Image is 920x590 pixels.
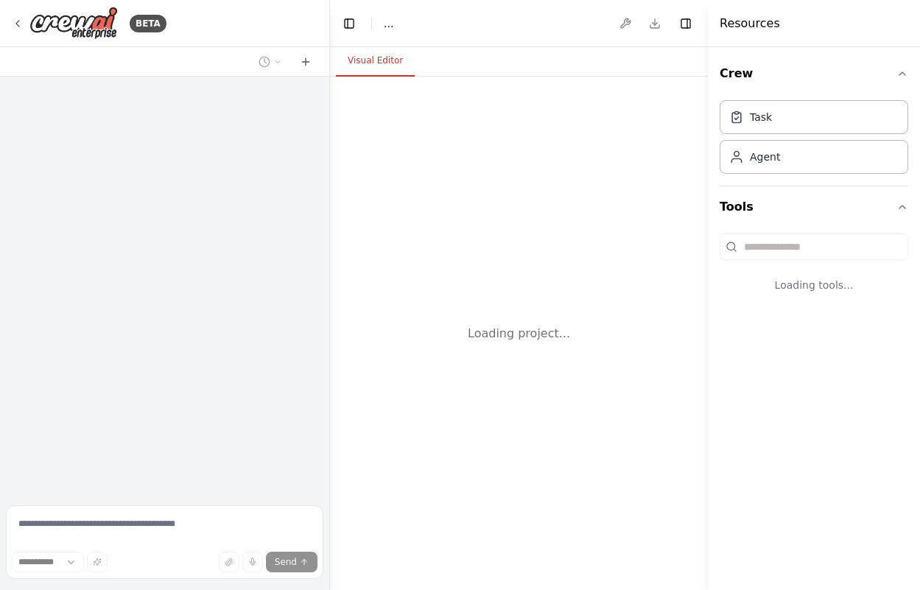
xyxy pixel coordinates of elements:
button: Switch to previous chat [253,53,288,71]
span: Send [275,556,297,568]
button: Tools [720,186,908,228]
img: Logo [29,7,118,40]
div: Loading project... [468,325,570,343]
div: Crew [720,94,908,186]
button: Send [266,552,317,572]
button: Click to speak your automation idea [242,552,263,572]
button: Improve this prompt [87,552,108,572]
button: Hide right sidebar [675,13,696,34]
button: Start a new chat [294,53,317,71]
button: Crew [720,53,908,94]
div: Task [750,110,772,124]
button: Upload files [219,552,239,572]
span: ... [384,16,393,31]
div: Loading tools... [720,266,908,304]
h4: Resources [720,15,780,32]
button: Visual Editor [336,46,415,77]
div: Agent [750,150,780,164]
button: Hide left sidebar [339,13,359,34]
nav: breadcrumb [384,16,393,31]
div: BETA [130,15,166,32]
div: Tools [720,228,908,316]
